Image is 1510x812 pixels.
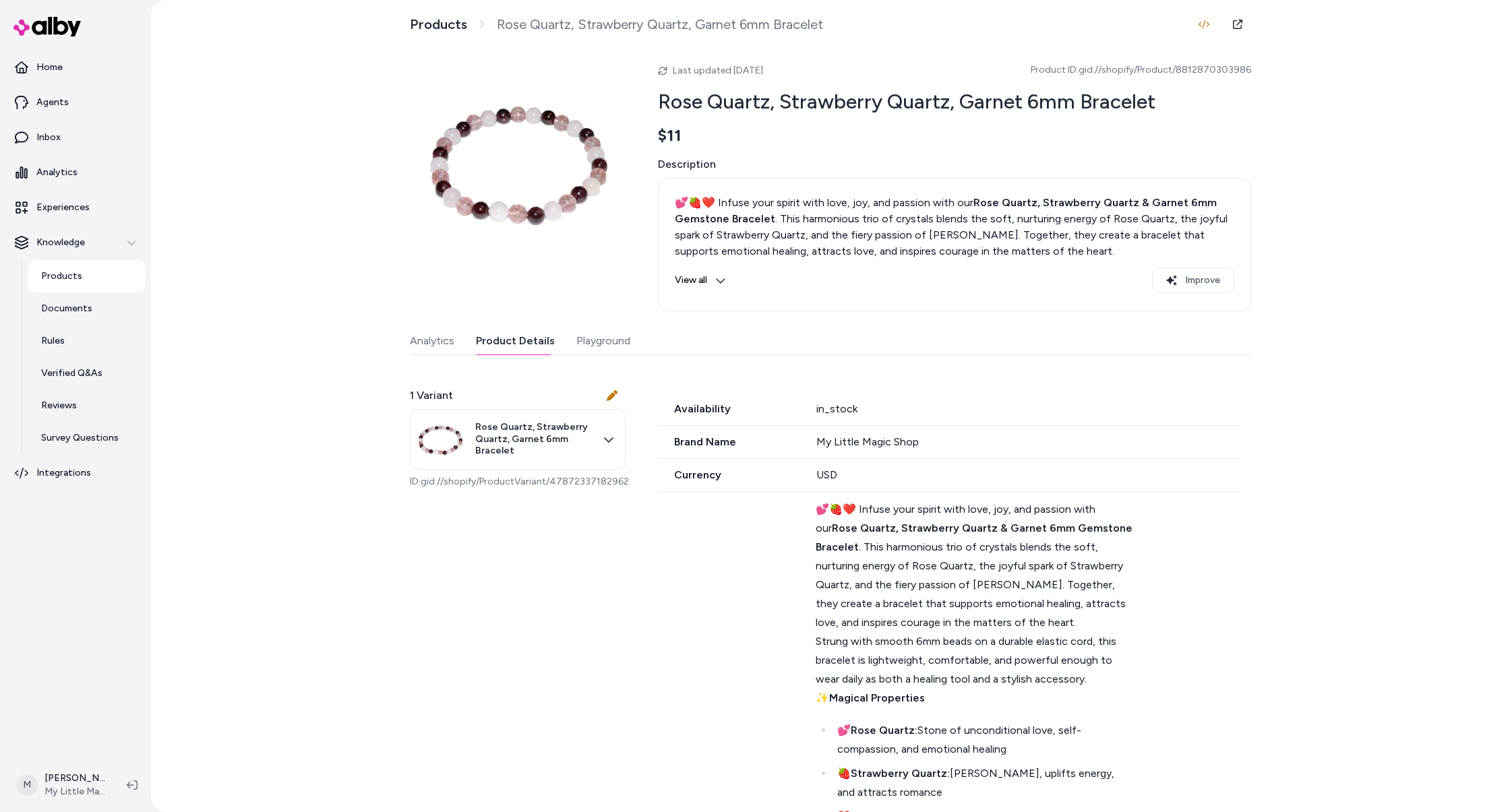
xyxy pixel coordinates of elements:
[576,327,630,354] button: Playground
[28,325,146,357] a: Rules
[5,86,146,119] a: Agents
[658,89,1251,115] h2: Rose Quartz, Strawberry Quartz, Garnet 6mm Bracelet
[658,156,1251,173] span: Description
[851,724,917,737] strong: Rose Quartz:
[36,166,78,179] p: Analytics
[5,156,146,189] a: Analytics
[28,422,146,454] a: Survey Questions
[816,500,1134,632] div: 💕🍓❤️ Infuse your spirit with love, joy, and passion with our . This harmonious trio of crystals b...
[36,131,61,144] p: Inbox
[1031,63,1251,77] span: Product ID: gid://shopify/Product/8812870303986
[44,785,105,799] span: My Little Magic Shop
[36,466,91,480] p: Integrations
[28,357,146,389] a: Verified Q&As
[44,772,105,785] p: [PERSON_NAME]
[410,327,454,354] button: Analytics
[410,16,823,33] nav: breadcrumb
[816,467,1240,483] div: USD
[410,387,453,404] span: 1 Variant
[36,201,90,214] p: Experiences
[413,412,467,466] img: Rose_Quartz_Strawberry_Quartz_Garnet_6mm_Bracelet.png
[28,260,146,292] a: Products
[410,475,626,489] p: ID: gid://shopify/ProductVariant/47872337182962
[41,270,82,283] p: Products
[816,401,1240,417] div: in_stock
[410,54,626,270] img: Rose_Quartz_Strawberry_Quartz_Garnet_6mm_Bracelet.png
[658,401,800,417] span: Availability
[816,522,1132,553] strong: Rose Quartz, Strawberry Quartz & Garnet 6mm Gemstone Bracelet
[497,16,823,33] span: Rose Quartz, Strawberry Quartz, Garnet 6mm Bracelet
[41,431,119,445] p: Survey Questions
[675,195,1234,259] div: 💕🍓❤️ Infuse your spirit with love, joy, and passion with our . This harmonious trio of crystals b...
[41,334,65,348] p: Rules
[41,302,92,315] p: Documents
[851,767,950,780] strong: Strawberry Quartz:
[41,399,77,412] p: Reviews
[36,96,69,109] p: Agents
[816,434,1240,450] div: My Little Magic Shop
[36,61,63,74] p: Home
[16,774,38,796] span: M
[13,17,81,36] img: alby Logo
[5,51,146,84] a: Home
[5,121,146,154] a: Inbox
[36,236,85,249] p: Knowledge
[829,691,925,704] strong: Magical Properties
[658,467,800,483] span: Currency
[816,632,1134,689] div: Strung with smooth 6mm beads on a durable elastic cord, this bracelet is lightweight, comfortable...
[658,125,682,146] span: $11
[833,721,1134,759] li: 💕 Stone of unconditional love, self-compassion, and emotional healing
[28,292,146,325] a: Documents
[1152,268,1234,293] button: Improve
[675,196,1217,225] strong: Rose Quartz, Strawberry Quartz & Garnet 6mm Gemstone Bracelet
[476,327,555,354] button: Product Details
[475,421,595,457] span: Rose Quartz, Strawberry Quartz, Garnet 6mm Bracelet
[5,191,146,224] a: Experiences
[28,389,146,422] a: Reviews
[41,367,102,380] p: Verified Q&As
[5,457,146,489] a: Integrations
[816,689,1134,708] div: ✨
[673,65,763,76] span: Last updated [DATE]
[675,268,726,293] button: View all
[5,226,146,259] button: Knowledge
[410,409,626,470] button: Rose Quartz, Strawberry Quartz, Garnet 6mm Bracelet
[658,434,800,450] span: Brand Name
[833,764,1134,802] li: 🍓 [PERSON_NAME], uplifts energy, and attracts romance
[410,16,467,33] a: Products
[8,763,116,807] button: M[PERSON_NAME]My Little Magic Shop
